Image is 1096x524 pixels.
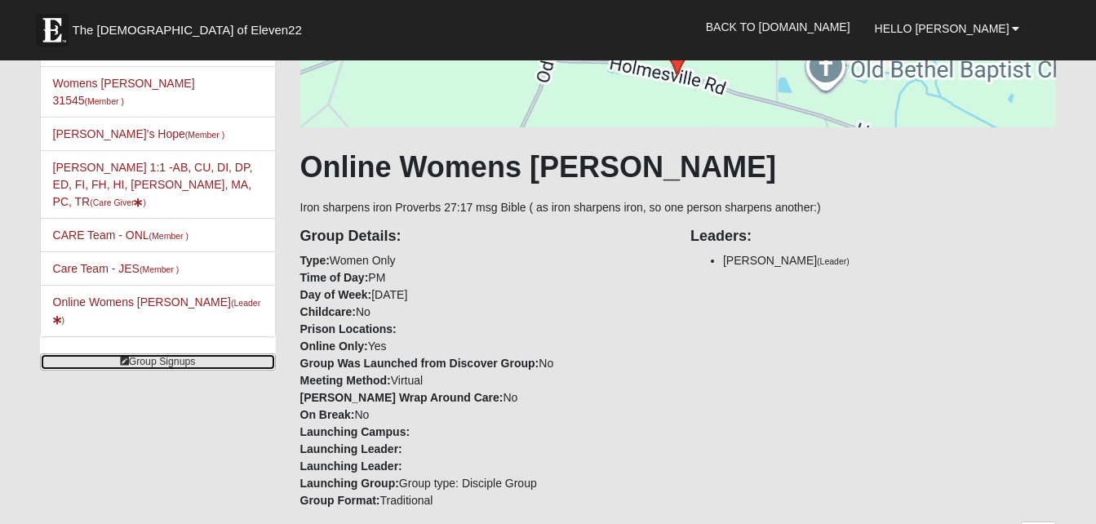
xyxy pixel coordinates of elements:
[690,228,1056,246] h4: Leaders:
[149,231,189,241] small: (Member )
[300,477,399,490] strong: Launching Group:
[300,391,504,404] strong: [PERSON_NAME] Wrap Around Care:
[53,295,261,326] a: Online Womens [PERSON_NAME](Leader)
[300,149,1057,184] h1: Online Womens [PERSON_NAME]
[300,254,330,267] strong: Type:
[53,262,180,275] a: Care Team - JES(Member )
[288,216,678,509] div: Women Only PM [DATE] No Yes No Virtual No No Group type: Disciple Group Traditional
[53,77,195,107] a: Womens [PERSON_NAME] 31545(Member )
[694,7,863,47] a: Back to [DOMAIN_NAME]
[185,130,224,140] small: (Member )
[85,96,124,106] small: (Member )
[300,271,369,284] strong: Time of Day:
[300,460,402,473] strong: Launching Leader:
[300,425,410,438] strong: Launching Campus:
[300,357,539,370] strong: Group Was Launched from Discover Group:
[73,22,302,38] span: The [DEMOGRAPHIC_DATA] of Eleven22
[90,198,146,207] small: (Care Giver )
[53,161,253,208] a: [PERSON_NAME] 1:1 -AB, CU, DI, DP, ED, FI, FH, HI, [PERSON_NAME], MA, PC, TR(Care Giver)
[53,127,225,140] a: [PERSON_NAME]'s Hope(Member )
[817,256,850,266] small: (Leader)
[863,8,1032,49] a: Hello [PERSON_NAME]
[28,6,354,47] a: The [DEMOGRAPHIC_DATA] of Eleven22
[53,229,189,242] a: CARE Team - ONL(Member )
[140,264,179,274] small: (Member )
[875,22,1009,35] span: Hello [PERSON_NAME]
[300,374,391,387] strong: Meeting Method:
[36,14,69,47] img: Eleven22 logo
[723,252,1056,269] li: [PERSON_NAME]
[300,340,368,353] strong: Online Only:
[300,408,355,421] strong: On Break:
[300,288,372,301] strong: Day of Week:
[300,322,397,335] strong: Prison Locations:
[300,305,356,318] strong: Childcare:
[300,442,402,455] strong: Launching Leader:
[300,228,666,246] h4: Group Details:
[40,353,276,371] a: Group Signups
